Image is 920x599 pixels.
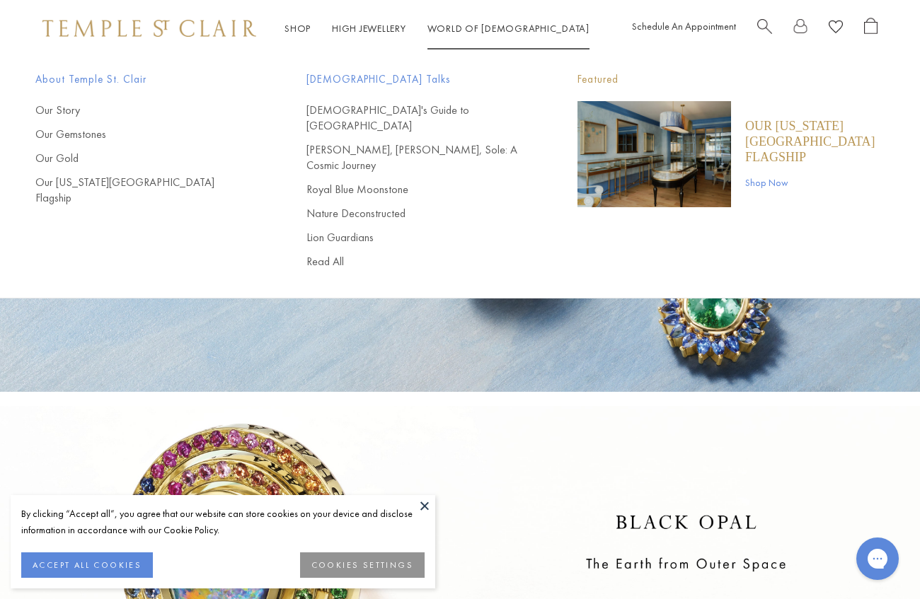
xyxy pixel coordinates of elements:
[306,206,521,221] a: Nature Deconstructed
[745,175,885,190] a: Shop Now
[332,22,406,35] a: High JewelleryHigh Jewellery
[577,71,885,88] p: Featured
[284,22,311,35] a: ShopShop
[21,552,153,578] button: ACCEPT ALL COOKIES
[35,103,250,118] a: Our Story
[306,230,521,245] a: Lion Guardians
[35,127,250,142] a: Our Gemstones
[757,18,772,40] a: Search
[284,20,590,37] nav: Main navigation
[306,103,521,134] a: [DEMOGRAPHIC_DATA]'s Guide to [GEOGRAPHIC_DATA]
[745,118,885,165] a: Our [US_STATE][GEOGRAPHIC_DATA] Flagship
[35,175,250,206] a: Our [US_STATE][GEOGRAPHIC_DATA] Flagship
[306,254,521,269] a: Read All
[864,18,878,40] a: Open Shopping Bag
[306,182,521,197] a: Royal Blue Moonstone
[35,151,250,166] a: Our Gold
[35,71,250,88] span: About Temple St. Clair
[849,533,906,585] iframe: Gorgias live chat messenger
[632,20,736,33] a: Schedule An Appointment
[42,20,256,37] img: Temple St. Clair
[306,142,521,173] a: [PERSON_NAME], [PERSON_NAME], Sole: A Cosmic Journey
[300,552,425,578] button: COOKIES SETTINGS
[306,71,521,88] span: [DEMOGRAPHIC_DATA] Talks
[829,18,843,40] a: View Wishlist
[21,506,425,538] div: By clicking “Accept all”, you agree that our website can store cookies on your device and disclos...
[427,22,590,35] a: World of [DEMOGRAPHIC_DATA]World of [DEMOGRAPHIC_DATA]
